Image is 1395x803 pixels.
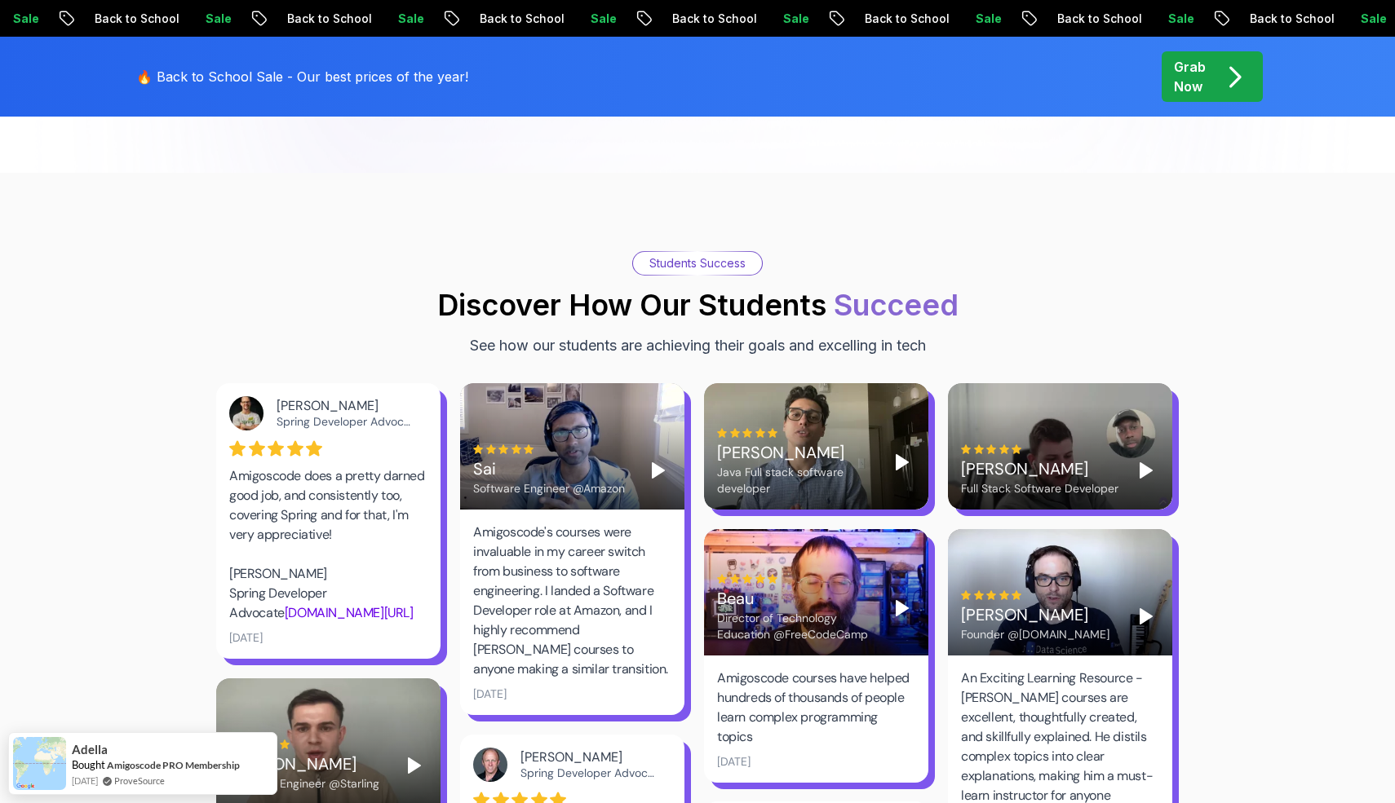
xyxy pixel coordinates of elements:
[961,457,1118,480] div: [PERSON_NAME]
[107,759,240,771] a: Amigoscode PRO Membership
[645,457,671,483] button: Play
[229,629,263,646] div: [DATE]
[649,255,746,271] p: Students Success
[79,11,190,27] p: Back to School
[717,464,876,496] div: Java Full stack software developer
[13,737,66,790] img: provesource social proof notification image
[136,67,468,86] p: 🔥 Back to School Sale - Our best prices of the year!
[717,753,751,770] div: [DATE]
[889,595,915,621] button: Play
[437,289,959,321] h2: Discover How Our Students
[285,604,414,621] a: [DOMAIN_NAME][URL]
[834,287,959,323] span: Succeed
[1153,11,1205,27] p: Sale
[72,743,108,757] span: Adella
[473,686,507,702] div: [DATE]
[229,466,427,623] div: Amigoscode does a pretty darned good job, and consistently too, covering Spring and for that, I'm...
[72,758,105,771] span: Bought
[520,765,665,780] a: Spring Developer Advocate
[961,603,1109,626] div: [PERSON_NAME]
[1042,11,1153,27] p: Back to School
[520,749,658,765] div: [PERSON_NAME]
[961,626,1109,642] div: Founder @[DOMAIN_NAME]
[401,752,427,779] button: Play
[277,414,421,429] a: Spring Developer Advocate
[1234,11,1345,27] p: Back to School
[768,11,820,27] p: Sale
[277,414,414,429] div: Spring Developer Advocate
[272,11,383,27] p: Back to School
[277,398,414,414] div: [PERSON_NAME]
[383,11,435,27] p: Sale
[470,334,926,357] p: See how our students are achieving their goals and excelling in tech
[1174,57,1206,96] p: Grab Now
[889,449,915,475] button: Play
[473,480,625,496] div: Software Engineer @Amazon
[717,668,915,747] div: Amigoscode courses have helped hundreds of thousands of people learn complex programming topics
[717,610,876,642] div: Director of Technology Education @FreeCodeCamp
[72,774,98,788] span: [DATE]
[114,774,165,788] a: ProveSource
[464,11,575,27] p: Back to School
[473,748,507,782] img: Dan Vega avatar
[1133,457,1159,483] button: Play
[575,11,627,27] p: Sale
[229,775,379,792] div: Software Engineer @Starling
[657,11,768,27] p: Back to School
[717,441,876,464] div: [PERSON_NAME]
[229,396,263,430] img: Josh Long avatar
[190,11,242,27] p: Sale
[717,587,876,610] div: Beau
[1133,603,1159,629] button: Play
[849,11,960,27] p: Back to School
[960,11,1012,27] p: Sale
[520,765,658,780] div: Spring Developer Advocate
[473,523,671,679] div: Amigoscode's courses were invaluable in my career switch from business to software engineering. I...
[961,480,1118,496] div: Full Stack Software Developer
[473,457,625,480] div: Sai
[229,752,379,775] div: [PERSON_NAME]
